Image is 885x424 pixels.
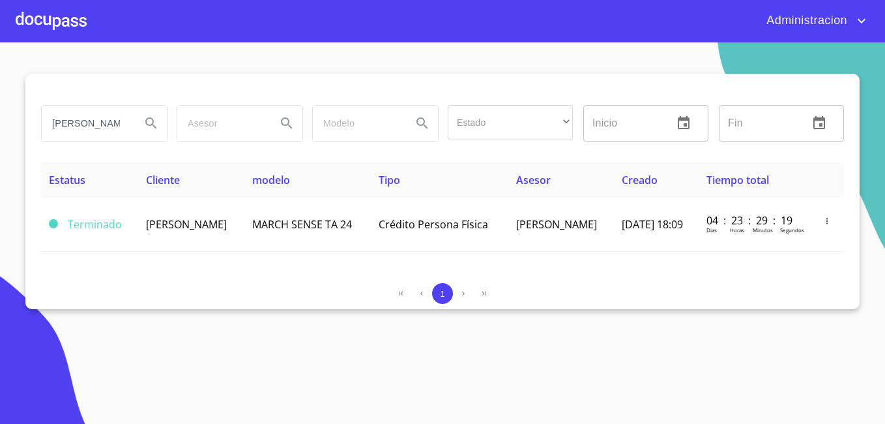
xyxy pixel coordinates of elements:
[379,217,488,232] span: Crédito Persona Física
[706,226,717,234] p: Dias
[313,106,401,141] input: search
[516,217,597,232] span: [PERSON_NAME]
[780,226,804,234] p: Segundos
[42,106,130,141] input: search
[622,173,658,187] span: Creado
[146,173,180,187] span: Cliente
[448,105,573,140] div: ​
[68,217,122,232] span: Terminado
[516,173,551,187] span: Asesor
[177,106,266,141] input: search
[136,108,167,139] button: Search
[432,283,453,304] button: 1
[440,289,444,299] span: 1
[49,173,85,187] span: Estatus
[49,219,58,228] span: Terminado
[271,108,302,139] button: Search
[146,217,227,232] span: [PERSON_NAME]
[379,173,400,187] span: Tipo
[706,213,794,228] p: 04 : 23 : 29 : 19
[753,226,773,234] p: Minutos
[252,173,290,187] span: modelo
[757,10,869,31] button: account of current user
[730,226,744,234] p: Horas
[706,173,769,187] span: Tiempo total
[622,217,683,232] span: [DATE] 18:09
[407,108,438,139] button: Search
[252,217,352,232] span: MARCH SENSE TA 24
[757,10,854,31] span: Administracion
